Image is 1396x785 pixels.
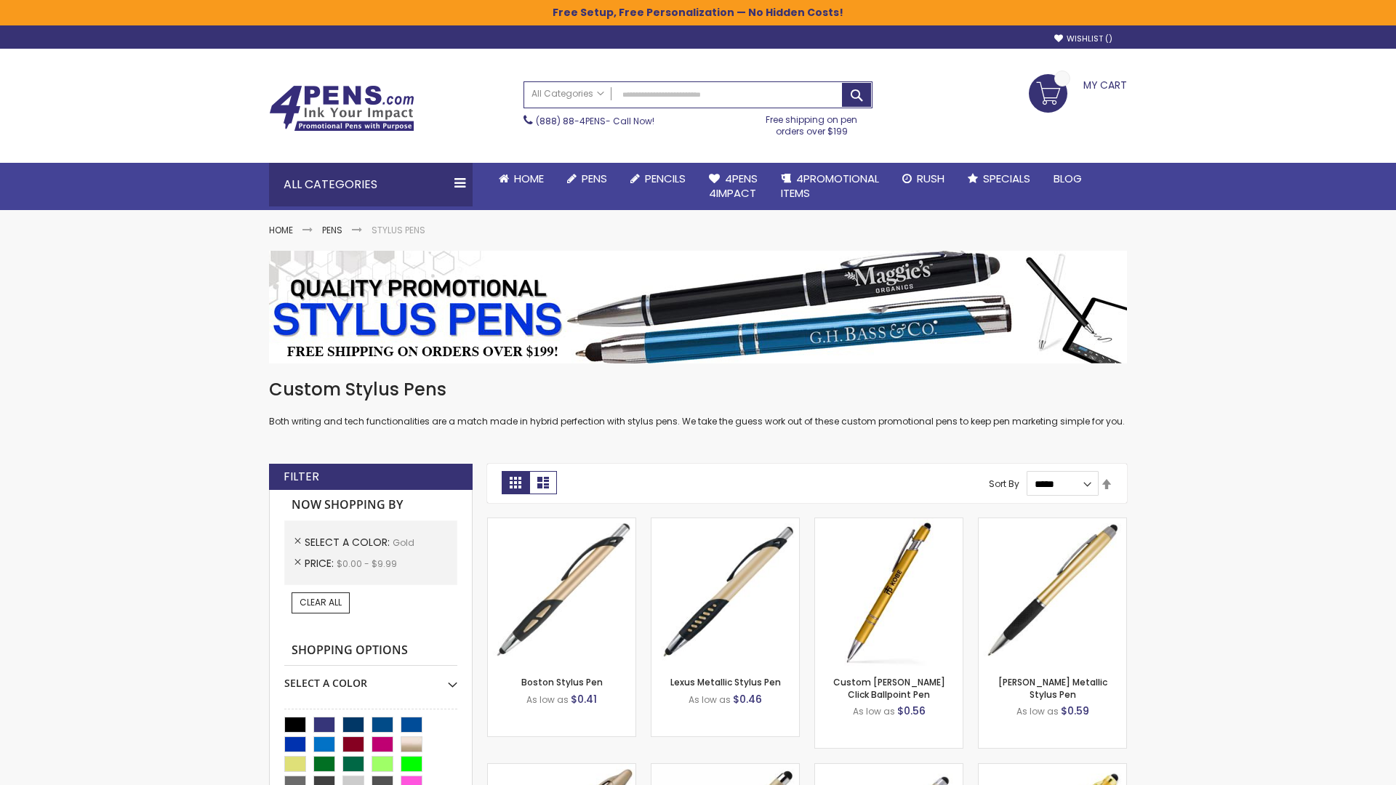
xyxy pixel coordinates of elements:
[979,518,1126,530] a: Lory Metallic Stylus Pen-Gold
[269,378,1127,401] h1: Custom Stylus Pens
[488,763,635,776] a: Twist Highlighter-Pen Stylus Combo-Gold
[897,704,926,718] span: $0.56
[917,171,944,186] span: Rush
[524,82,611,106] a: All Categories
[305,535,393,549] span: Select A Color
[651,518,799,666] img: Lexus Metallic Stylus Pen-Gold
[781,171,879,201] span: 4PROMOTIONAL ITEMS
[1054,33,1112,44] a: Wishlist
[300,596,342,608] span: Clear All
[269,163,473,206] div: All Categories
[709,171,758,201] span: 4Pens 4impact
[337,557,397,570] span: $0.00 - $9.99
[284,666,457,691] div: Select A Color
[269,224,293,236] a: Home
[526,693,569,706] span: As low as
[998,676,1107,700] a: [PERSON_NAME] Metallic Stylus Pen
[536,115,606,127] a: (888) 88-4PENS
[645,171,686,186] span: Pencils
[651,518,799,530] a: Lexus Metallic Stylus Pen-Gold
[853,705,895,717] span: As low as
[670,676,781,688] a: Lexus Metallic Stylus Pen
[582,171,607,186] span: Pens
[487,163,555,195] a: Home
[269,378,1127,428] div: Both writing and tech functionalities are a match made in hybrid perfection with stylus pens. We ...
[488,518,635,666] img: Boston Stylus Pen-Gold
[697,163,769,210] a: 4Pens4impact
[284,469,319,485] strong: Filter
[983,171,1030,186] span: Specials
[292,592,350,613] a: Clear All
[393,536,414,549] span: Gold
[815,518,963,530] a: Custom Alex II Click Ballpoint Pen-Gold
[521,676,603,688] a: Boston Stylus Pen
[651,763,799,776] a: Islander Softy Metallic Gel Pen with Stylus-Gold
[502,471,529,494] strong: Grid
[956,163,1042,195] a: Specials
[284,635,457,667] strong: Shopping Options
[269,85,414,132] img: 4Pens Custom Pens and Promotional Products
[891,163,956,195] a: Rush
[989,478,1019,490] label: Sort By
[979,518,1126,666] img: Lory Metallic Stylus Pen-Gold
[979,763,1126,776] a: I-Stylus-Slim-Gold-Gold
[1016,705,1059,717] span: As low as
[284,490,457,520] strong: Now Shopping by
[619,163,697,195] a: Pencils
[372,224,425,236] strong: Stylus Pens
[1054,171,1082,186] span: Blog
[815,763,963,776] a: Cali Custom Stylus Gel pen-Gold
[531,88,604,100] span: All Categories
[488,518,635,530] a: Boston Stylus Pen-Gold
[514,171,544,186] span: Home
[689,693,731,706] span: As low as
[322,224,342,236] a: Pens
[733,692,762,706] span: $0.46
[269,251,1127,363] img: Stylus Pens
[305,556,337,571] span: Price
[1061,704,1089,718] span: $0.59
[815,518,963,666] img: Custom Alex II Click Ballpoint Pen-Gold
[833,676,945,700] a: Custom [PERSON_NAME] Click Ballpoint Pen
[1042,163,1094,195] a: Blog
[536,115,654,127] span: - Call Now!
[555,163,619,195] a: Pens
[751,108,873,137] div: Free shipping on pen orders over $199
[769,163,891,210] a: 4PROMOTIONALITEMS
[571,692,597,706] span: $0.41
